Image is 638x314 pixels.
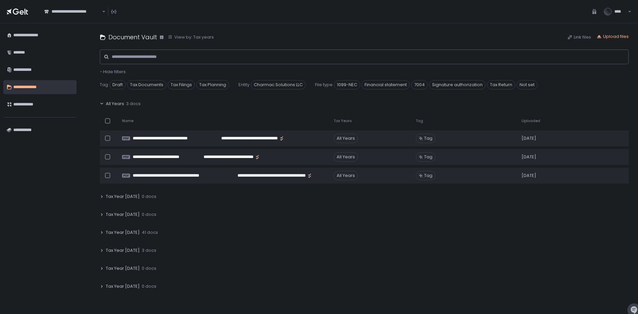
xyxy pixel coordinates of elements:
button: View by: Tax years [168,34,214,40]
span: Tag [100,82,108,88]
span: Tag [424,173,432,179]
button: Upload files [596,34,629,40]
span: 0 docs [142,212,156,218]
span: 0 docs [142,194,156,200]
span: 1099-NEC [334,80,360,89]
span: 7004 [411,80,428,89]
span: Name [122,118,133,123]
span: [DATE] [522,173,536,179]
button: - Hide filters [100,69,126,75]
div: All Years [334,171,358,180]
span: File type [315,82,333,88]
span: Tag [424,135,432,141]
span: Not set [517,80,538,89]
span: 3 docs [142,247,156,253]
span: Tax Planning [196,80,229,89]
span: [DATE] [522,154,536,160]
span: Tax Year [DATE] [106,247,140,253]
span: Tax Years [334,118,352,123]
div: Search for option [40,5,105,19]
span: Tax Year [DATE] [106,194,140,200]
h1: Document Vault [108,33,157,42]
span: Tax Year [DATE] [106,265,140,271]
span: Tax Year [DATE] [106,230,140,235]
span: Tag [424,154,432,160]
span: Draft [109,80,126,89]
span: Uploaded [522,118,540,123]
span: All Years [106,101,124,107]
span: 41 docs [142,230,158,235]
span: Tag [416,118,423,123]
span: Financial statement [362,80,410,89]
div: All Years [334,134,358,143]
span: [DATE] [522,135,536,141]
span: 0 docs [142,283,156,289]
span: Tax Year [DATE] [106,283,140,289]
span: 3 docs [126,101,141,107]
span: Tax Documents [127,80,166,89]
div: All Years [334,152,358,162]
span: Tax Return [487,80,515,89]
span: Tax Year [DATE] [106,212,140,218]
button: Link files [567,34,591,40]
span: Charmac Solutions LLC [251,80,306,89]
span: Entity [239,82,249,88]
span: Tax Filings [168,80,195,89]
span: Signature authorization [429,80,486,89]
span: 0 docs [142,265,156,271]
